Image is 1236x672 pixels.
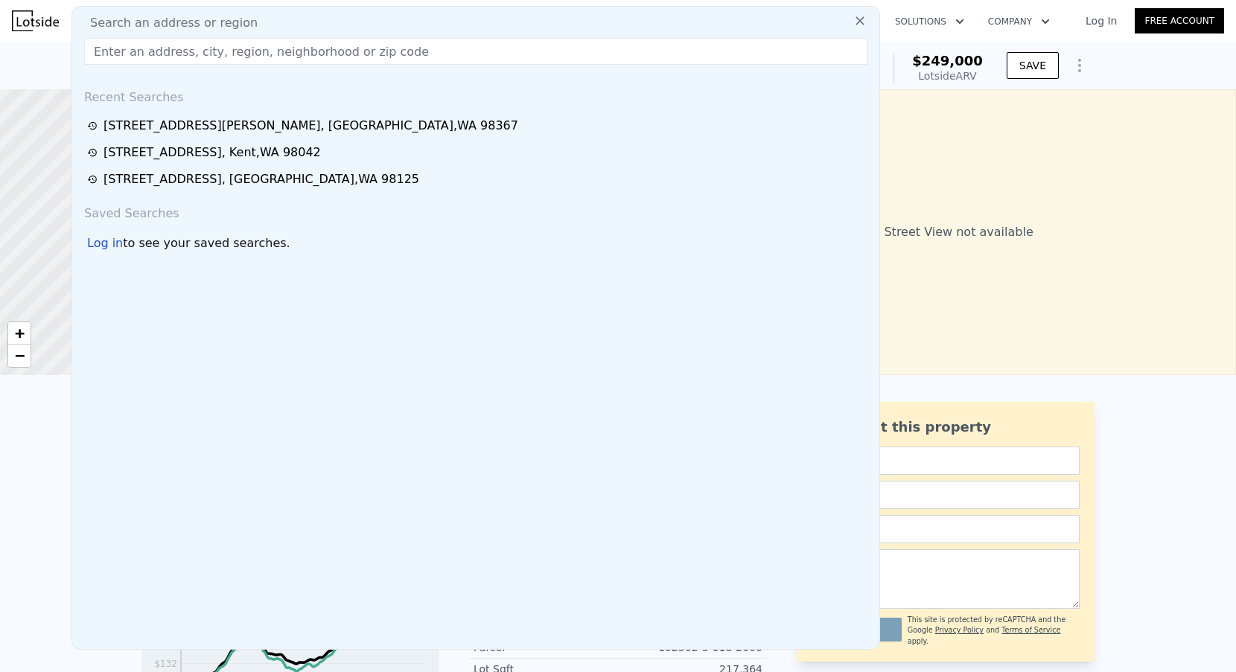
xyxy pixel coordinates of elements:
[87,144,869,161] a: [STREET_ADDRESS], Kent,WA 98042
[976,8,1062,35] button: Company
[8,322,31,345] a: Zoom in
[87,117,869,135] a: [STREET_ADDRESS][PERSON_NAME], [GEOGRAPHIC_DATA],WA 98367
[84,38,867,65] input: Enter an address, city, region, neighborhood or zip code
[78,77,873,112] div: Recent Searches
[812,417,1080,438] div: Ask about this property
[812,481,1080,509] input: Email
[103,170,419,188] div: [STREET_ADDRESS] , [GEOGRAPHIC_DATA] , WA 98125
[15,324,25,342] span: +
[15,346,25,365] span: −
[1065,51,1095,80] button: Show Options
[912,53,983,68] span: $249,000
[1007,52,1059,79] button: SAVE
[154,659,177,669] tspan: $132
[123,234,290,252] span: to see your saved searches.
[103,117,518,135] div: [STREET_ADDRESS][PERSON_NAME] , [GEOGRAPHIC_DATA] , WA 98367
[1001,626,1060,634] a: Terms of Service
[812,447,1080,475] input: Name
[78,193,873,228] div: Saved Searches
[883,8,976,35] button: Solutions
[154,639,177,650] tspan: $167
[681,89,1236,375] div: Street View not available
[935,626,984,634] a: Privacy Policy
[1068,13,1135,28] a: Log In
[908,615,1080,647] div: This site is protected by reCAPTCHA and the Google and apply.
[103,144,321,161] div: [STREET_ADDRESS] , Kent , WA 98042
[912,68,983,83] div: Lotside ARV
[812,515,1080,543] input: Phone
[12,10,59,31] img: Lotside
[1135,8,1224,33] a: Free Account
[8,345,31,367] a: Zoom out
[87,234,123,252] div: Log in
[78,14,258,32] span: Search an address or region
[87,170,869,188] a: [STREET_ADDRESS], [GEOGRAPHIC_DATA],WA 98125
